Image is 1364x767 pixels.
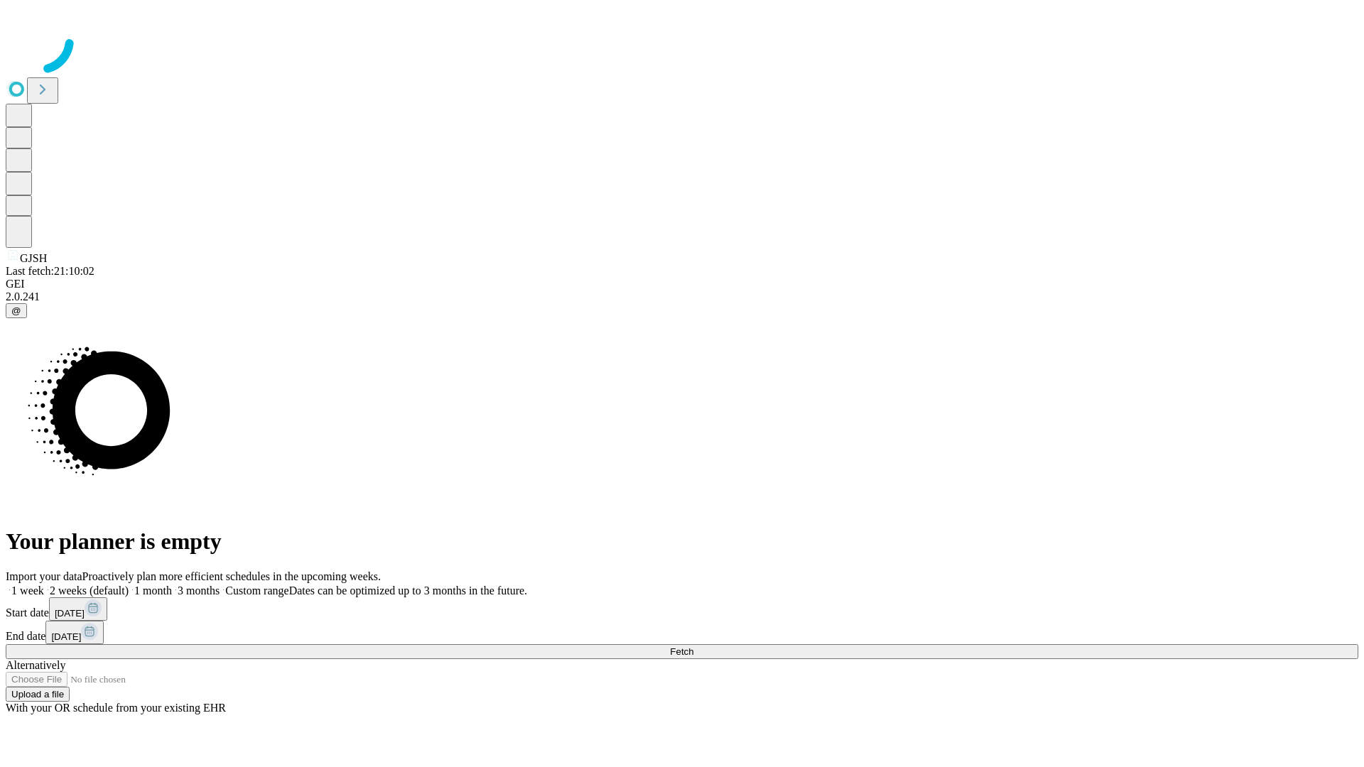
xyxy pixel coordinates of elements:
[6,278,1358,290] div: GEI
[6,290,1358,303] div: 2.0.241
[55,608,85,619] span: [DATE]
[225,584,288,597] span: Custom range
[6,621,1358,644] div: End date
[6,687,70,702] button: Upload a file
[11,584,44,597] span: 1 week
[11,305,21,316] span: @
[49,597,107,621] button: [DATE]
[6,659,65,671] span: Alternatively
[178,584,220,597] span: 3 months
[6,644,1358,659] button: Fetch
[6,702,226,714] span: With your OR schedule from your existing EHR
[20,252,47,264] span: GJSH
[6,303,27,318] button: @
[6,528,1358,555] h1: Your planner is empty
[82,570,381,582] span: Proactively plan more efficient schedules in the upcoming weeks.
[6,597,1358,621] div: Start date
[670,646,693,657] span: Fetch
[50,584,129,597] span: 2 weeks (default)
[51,631,81,642] span: [DATE]
[45,621,104,644] button: [DATE]
[6,570,82,582] span: Import your data
[289,584,527,597] span: Dates can be optimized up to 3 months in the future.
[6,265,94,277] span: Last fetch: 21:10:02
[134,584,172,597] span: 1 month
